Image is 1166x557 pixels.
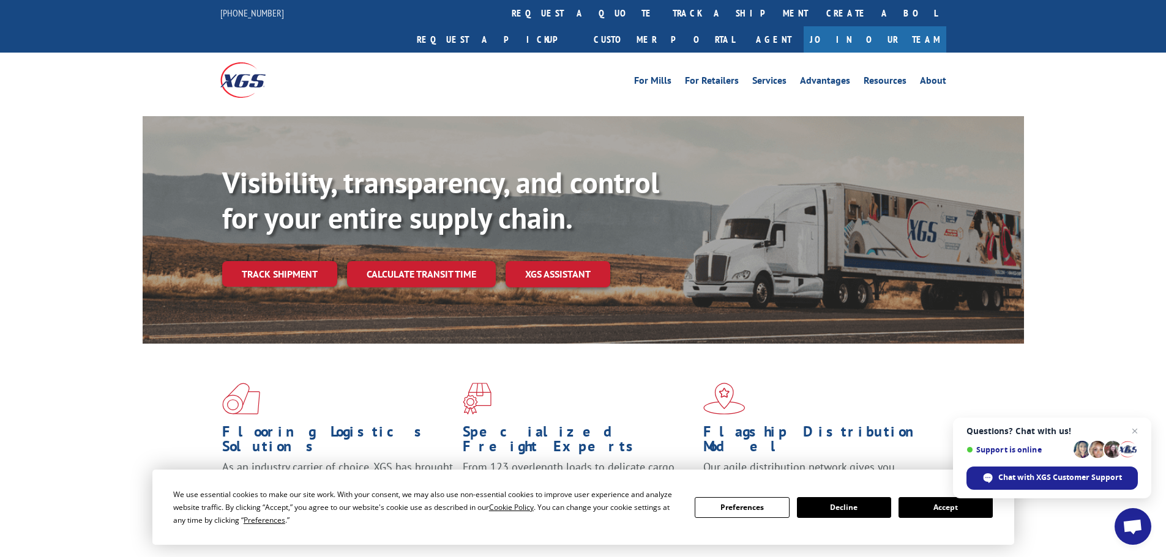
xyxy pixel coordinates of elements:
a: Resources [864,76,906,89]
p: From 123 overlength loads to delicate cargo, our experienced staff knows the best way to move you... [463,460,694,514]
span: As an industry carrier of choice, XGS has brought innovation and dedication to flooring logistics... [222,460,453,503]
span: Cookie Policy [489,502,534,512]
button: Decline [797,497,891,518]
a: [PHONE_NUMBER] [220,7,284,19]
span: Close chat [1127,424,1142,438]
a: Join Our Team [804,26,946,53]
b: Visibility, transparency, and control for your entire supply chain. [222,163,659,237]
span: Support is online [966,445,1069,454]
a: Calculate transit time [347,261,496,287]
a: Advantages [800,76,850,89]
span: Preferences [244,515,285,525]
a: For Retailers [685,76,739,89]
h1: Flooring Logistics Solutions [222,424,454,460]
a: XGS ASSISTANT [506,261,610,287]
a: Track shipment [222,261,337,287]
h1: Flagship Distribution Model [703,424,935,460]
a: For Mills [634,76,671,89]
a: Services [752,76,787,89]
div: We use essential cookies to make our site work. With your consent, we may also use non-essential ... [173,488,680,526]
button: Preferences [695,497,789,518]
img: xgs-icon-total-supply-chain-intelligence-red [222,383,260,415]
img: xgs-icon-focused-on-flooring-red [463,383,491,415]
a: Customer Portal [585,26,744,53]
span: Chat with XGS Customer Support [998,472,1122,483]
a: Agent [744,26,804,53]
button: Accept [899,497,993,518]
span: Our agile distribution network gives you nationwide inventory management on demand. [703,460,929,489]
a: About [920,76,946,89]
div: Cookie Consent Prompt [152,470,1014,545]
div: Chat with XGS Customer Support [966,467,1138,490]
div: Open chat [1115,508,1151,545]
img: xgs-icon-flagship-distribution-model-red [703,383,746,415]
h1: Specialized Freight Experts [463,424,694,460]
span: Questions? Chat with us! [966,426,1138,436]
a: Request a pickup [408,26,585,53]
